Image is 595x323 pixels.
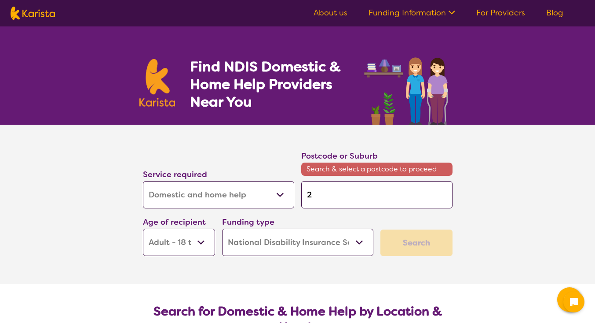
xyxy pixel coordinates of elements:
label: Age of recipient [143,217,206,227]
button: Channel Menu [557,287,582,312]
label: Funding type [222,217,274,227]
a: Funding Information [369,7,455,18]
a: About us [314,7,347,18]
label: Postcode or Suburb [301,151,378,161]
img: Karista logo [11,7,55,20]
label: Service required [143,169,207,180]
input: Type [301,181,453,208]
img: domestic-help [361,48,456,125]
h1: Find NDIS Domestic & Home Help Providers Near You [190,58,353,111]
a: Blog [546,7,563,18]
a: For Providers [476,7,525,18]
img: Karista logo [139,59,175,107]
span: Search & select a postcode to proceed [301,163,453,176]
